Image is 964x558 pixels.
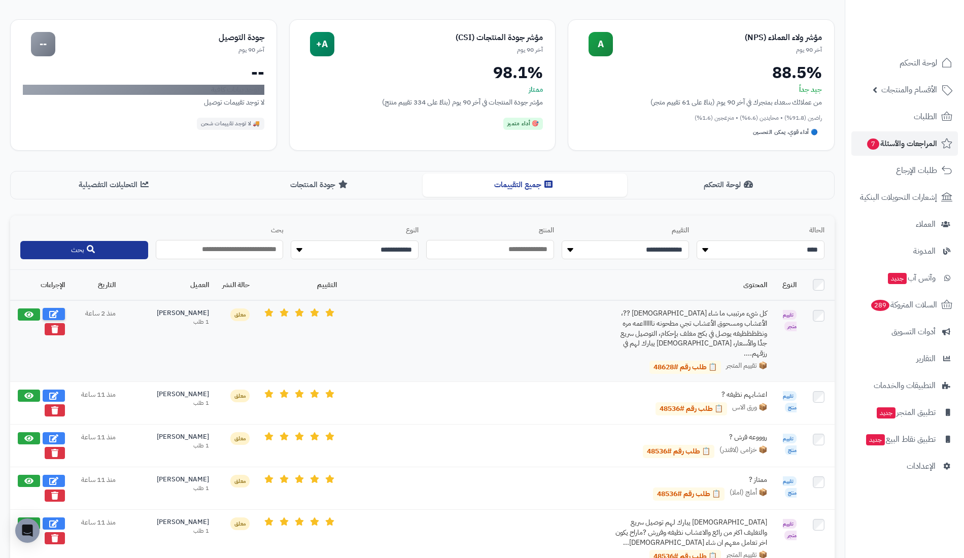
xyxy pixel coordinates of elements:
div: جيد جداً [580,85,822,95]
span: 📦 تقييم المتجر [726,361,767,374]
span: جديد [866,434,885,445]
a: تطبيق المتجرجديد [851,400,958,425]
span: تطبيق نقاط البيع [865,432,936,446]
div: 98.1% [302,64,543,81]
div: آخر 90 يوم [613,46,822,54]
div: Open Intercom Messenger [15,518,40,543]
button: بحث [20,241,148,259]
a: لوحة التحكم [851,51,958,75]
span: 📦 أملج (املا) [730,487,767,501]
div: [DEMOGRAPHIC_DATA] يبارك لهم توصيل سريع والتغليف اكثر من رائع والاعشاب نظيفه وفررش ?ماراح يكون اخ... [615,517,767,547]
div: آخر 90 يوم [334,46,543,54]
a: التقارير [851,346,958,371]
a: المراجعات والأسئلة7 [851,131,958,156]
span: 📦 ورق الاس [732,402,767,415]
span: معلق [230,308,250,321]
span: إشعارات التحويلات البنكية [860,190,937,204]
a: تطبيق نقاط البيعجديد [851,427,958,451]
div: 88.5% [580,64,822,81]
div: 🎯 أداء متميز [503,118,543,130]
a: التطبيقات والخدمات [851,373,958,398]
a: الطلبات [851,104,958,129]
span: 289 [870,299,890,311]
span: المراجعات والأسئلة [866,136,937,151]
div: مؤشر جودة المنتجات (CSI) [334,32,543,44]
div: A+ [310,32,334,56]
a: العملاء [851,212,958,236]
span: معلق [230,390,250,402]
div: -- [23,64,264,81]
span: جديد [877,407,896,419]
button: لوحة التحكم [627,173,832,196]
div: آخر 90 يوم [55,46,264,54]
label: الحالة [697,226,824,235]
div: جودة التوصيل [55,32,264,44]
th: العميل [122,270,215,300]
div: 1 طلب [128,527,209,535]
td: منذ 2 ساعة [71,300,122,381]
td: منذ 11 ساعة [71,382,122,425]
span: 📦 خزامى (لافندر) [719,445,767,458]
span: الأقسام والمنتجات [881,83,937,97]
span: معلق [230,475,250,487]
img: logo-2.png [895,12,954,33]
div: ممتاز ? [615,475,767,485]
span: طلبات الإرجاع [896,163,937,178]
span: 7 [867,138,880,150]
span: تطبيق المتجر [876,405,936,420]
div: اعشابهم نظيفه ? [615,390,767,400]
a: 📋 طلب رقم #48628 [649,361,721,374]
div: لا توجد تقييمات توصيل [23,97,264,108]
div: روووعه فرش ? [615,432,767,442]
a: طلبات الإرجاع [851,158,958,183]
span: التقارير [916,352,936,366]
span: السلات المتروكة [870,298,937,312]
label: التقييم [562,226,690,235]
th: التاريخ [71,270,122,300]
button: جودة المنتجات [218,173,423,196]
div: مؤشر جودة المنتجات في آخر 90 يوم (بناءً على 334 تقييم منتج) [302,97,543,108]
div: [PERSON_NAME] [128,475,209,484]
label: بحث [156,226,284,235]
span: تقييم منتج [783,476,797,498]
th: التقييم [256,270,343,300]
a: وآتس آبجديد [851,266,958,290]
span: تقييم متجر [783,519,797,540]
div: 1 طلب [128,442,209,450]
div: 🔵 أداء قوي، يمكن التحسين [749,126,822,138]
label: النوع [291,226,419,235]
span: تقييم منتج [783,391,797,412]
span: أدوات التسويق [891,325,936,339]
th: حالة النشر [215,270,256,300]
a: المدونة [851,239,958,263]
div: -- [31,32,55,56]
div: مؤشر ولاء العملاء (NPS) [613,32,822,44]
span: المدونة [913,244,936,258]
span: معلق [230,517,250,530]
div: [PERSON_NAME] [128,432,209,442]
a: 📋 طلب رقم #48536 [653,487,725,501]
div: راضين (91.8%) • محايدين (6.6%) • منزعجين (1.6%) [580,114,822,122]
div: [PERSON_NAME] [128,517,209,527]
a: أدوات التسويق [851,320,958,344]
button: جميع التقييمات [423,173,628,196]
span: تقييم متجر [783,310,797,331]
div: 1 طلب [128,399,209,407]
a: 📋 طلب رقم #48536 [643,445,714,458]
a: إشعارات التحويلات البنكية [851,185,958,210]
span: التطبيقات والخدمات [874,378,936,393]
th: المحتوى [343,270,773,300]
div: [PERSON_NAME] [128,390,209,399]
span: العملاء [916,217,936,231]
a: الإعدادات [851,454,958,478]
span: الإعدادات [907,459,936,473]
span: لوحة التحكم [900,56,937,70]
span: جديد [888,273,907,284]
th: الإجراءات [10,270,71,300]
div: ممتاز [302,85,543,95]
td: منذ 11 ساعة [71,467,122,510]
div: لا توجد بيانات كافية [23,85,264,95]
span: وآتس آب [887,271,936,285]
div: 1 طلب [128,318,209,326]
div: [PERSON_NAME] [128,308,209,318]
